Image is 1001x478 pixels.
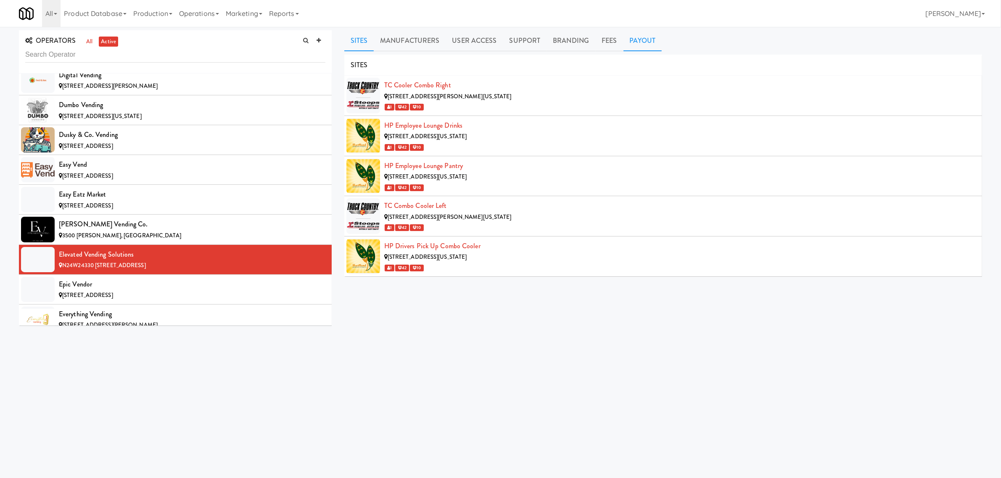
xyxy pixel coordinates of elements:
[351,60,368,70] span: SITES
[19,155,332,185] li: Easy Vend[STREET_ADDRESS]
[59,188,325,201] div: Eazy Eatz Market
[59,129,325,141] div: Dusky & Co. Vending
[59,99,325,111] div: Dumbo Vending
[384,121,463,130] a: HP Employee Lounge Drinks
[410,224,423,231] span: 10
[395,104,409,110] span: 42
[62,321,158,329] span: [STREET_ADDRESS][PERSON_NAME]
[446,30,503,51] a: User Access
[25,36,76,45] span: OPERATORS
[388,213,512,221] span: [STREET_ADDRESS][PERSON_NAME][US_STATE]
[410,104,423,110] span: 10
[388,253,467,261] span: [STREET_ADDRESS][US_STATE]
[19,6,34,21] img: Micromart
[62,172,113,180] span: [STREET_ADDRESS]
[59,218,325,231] div: [PERSON_NAME] Vending Co.
[384,241,481,251] a: HP Drivers Pick Up Combo Cooler
[62,202,113,210] span: [STREET_ADDRESS]
[59,308,325,320] div: Everything Vending
[62,231,181,239] span: 3500 [PERSON_NAME], [GEOGRAPHIC_DATA]
[59,248,325,261] div: Elevated Vending Solutions
[595,30,623,51] a: Fees
[99,37,118,47] a: active
[59,69,325,81] div: Digital Vending
[19,125,332,155] li: Dusky & Co. Vending[STREET_ADDRESS]
[395,184,409,191] span: 42
[384,201,447,210] a: TC Combo Cooler Left
[384,80,451,90] a: TC Cooler Combo Right
[410,265,423,271] span: 10
[19,245,332,275] li: Elevated Vending SolutionsN24W24330 [STREET_ADDRESS]
[19,95,332,125] li: Dumbo Vending[STREET_ADDRESS][US_STATE]
[385,184,394,191] span: 1
[623,30,662,51] a: Payout
[385,224,394,231] span: 1
[62,142,113,150] span: [STREET_ADDRESS]
[410,144,423,151] span: 10
[385,265,394,271] span: 1
[62,112,142,120] span: [STREET_ADDRESS][US_STATE]
[395,265,409,271] span: 42
[62,291,113,299] span: [STREET_ADDRESS]
[385,144,394,151] span: 1
[62,261,146,269] span: N24W24330 [STREET_ADDRESS]
[547,30,595,51] a: Branding
[384,161,463,171] a: HP Employee Lounge Pantry
[344,30,374,51] a: Sites
[503,30,547,51] a: Support
[19,66,332,95] li: Digital Vending[STREET_ADDRESS][PERSON_NAME]
[19,215,332,244] li: [PERSON_NAME] Vending Co.3500 [PERSON_NAME], [GEOGRAPHIC_DATA]
[410,184,423,191] span: 10
[25,47,325,63] input: Search Operator
[388,92,512,100] span: [STREET_ADDRESS][PERSON_NAME][US_STATE]
[395,224,409,231] span: 42
[19,305,332,334] li: Everything Vending[STREET_ADDRESS][PERSON_NAME]
[388,132,467,140] span: [STREET_ADDRESS][US_STATE]
[59,158,325,171] div: Easy Vend
[388,173,467,181] span: [STREET_ADDRESS][US_STATE]
[19,185,332,215] li: Eazy Eatz Market[STREET_ADDRESS]
[395,144,409,151] span: 42
[62,82,158,90] span: [STREET_ADDRESS][PERSON_NAME]
[385,104,394,110] span: 1
[19,275,332,305] li: Epic Vendor[STREET_ADDRESS]
[374,30,446,51] a: Manufacturers
[84,37,95,47] a: all
[59,278,325,291] div: Epic Vendor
